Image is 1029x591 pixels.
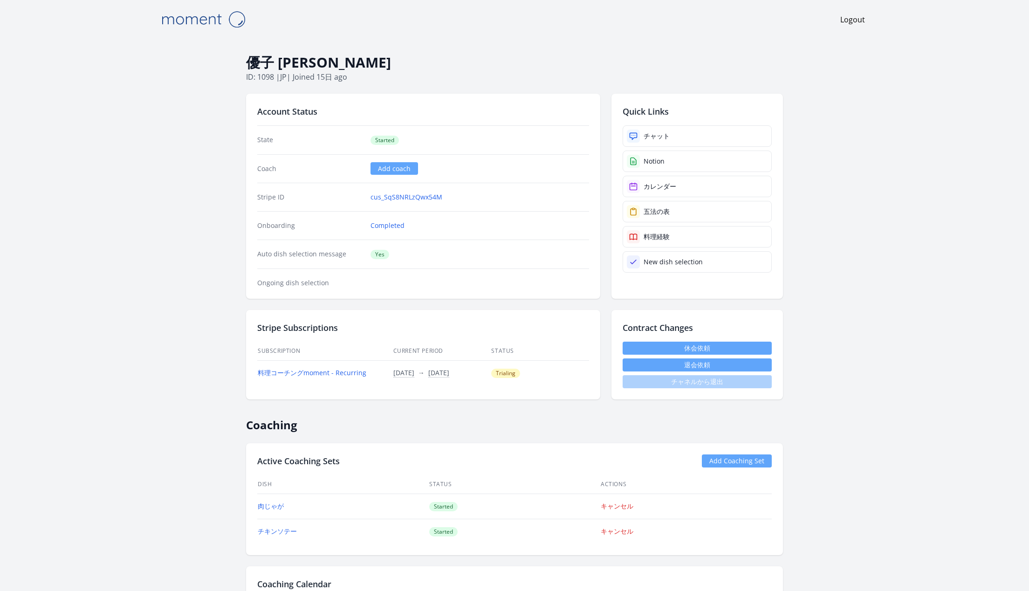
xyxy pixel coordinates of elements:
[257,105,589,118] h2: Account Status
[491,342,589,361] th: Status
[644,257,703,267] div: New dish selection
[257,321,589,334] h2: Stripe Subscriptions
[258,368,366,377] a: 料理コーチングmoment - Recurring
[280,72,287,82] span: jp
[623,125,772,147] a: チャット
[623,375,772,388] span: チャネルから退出
[370,192,442,202] a: cus_SqS8NRLzQwx54M
[623,321,772,334] h2: Contract Changes
[257,278,363,288] dt: Ongoing dish selection
[246,71,783,82] p: ID: 1098 | | Joined 15日 ago
[491,369,520,378] span: Trialing
[157,7,250,31] img: Moment
[257,135,363,145] dt: State
[623,201,772,222] a: 五法の表
[257,192,363,202] dt: Stripe ID
[370,221,405,230] a: Completed
[418,368,425,377] span: →
[600,475,772,494] th: Actions
[601,502,633,510] a: キャンセル
[644,207,670,216] div: 五法の表
[623,358,772,371] button: 退会依頼
[246,411,783,432] h2: Coaching
[601,527,633,536] a: キャンセル
[429,475,600,494] th: Status
[623,342,772,355] a: 休会依頼
[840,14,865,25] a: Logout
[429,502,458,511] span: Started
[258,527,297,536] a: チキンソテー
[393,368,414,378] button: [DATE]
[370,136,399,145] span: Started
[623,176,772,197] a: カレンダー
[429,527,458,536] span: Started
[623,226,772,247] a: 料理経験
[623,105,772,118] h2: Quick Links
[257,475,429,494] th: Dish
[702,454,772,467] a: Add Coaching Set
[257,342,393,361] th: Subscription
[644,157,665,166] div: Notion
[644,232,670,241] div: 料理経験
[246,54,783,71] h1: 優子 [PERSON_NAME]
[370,162,418,175] a: Add coach
[644,182,676,191] div: カレンダー
[257,249,363,259] dt: Auto dish selection message
[257,454,340,467] h2: Active Coaching Sets
[428,368,449,378] button: [DATE]
[257,577,772,591] h2: Coaching Calendar
[623,251,772,273] a: New dish selection
[623,151,772,172] a: Notion
[257,164,363,173] dt: Coach
[257,221,363,230] dt: Onboarding
[393,342,491,361] th: Current Period
[370,250,389,259] span: Yes
[258,502,284,510] a: 肉じゃが
[644,131,670,141] div: チャット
